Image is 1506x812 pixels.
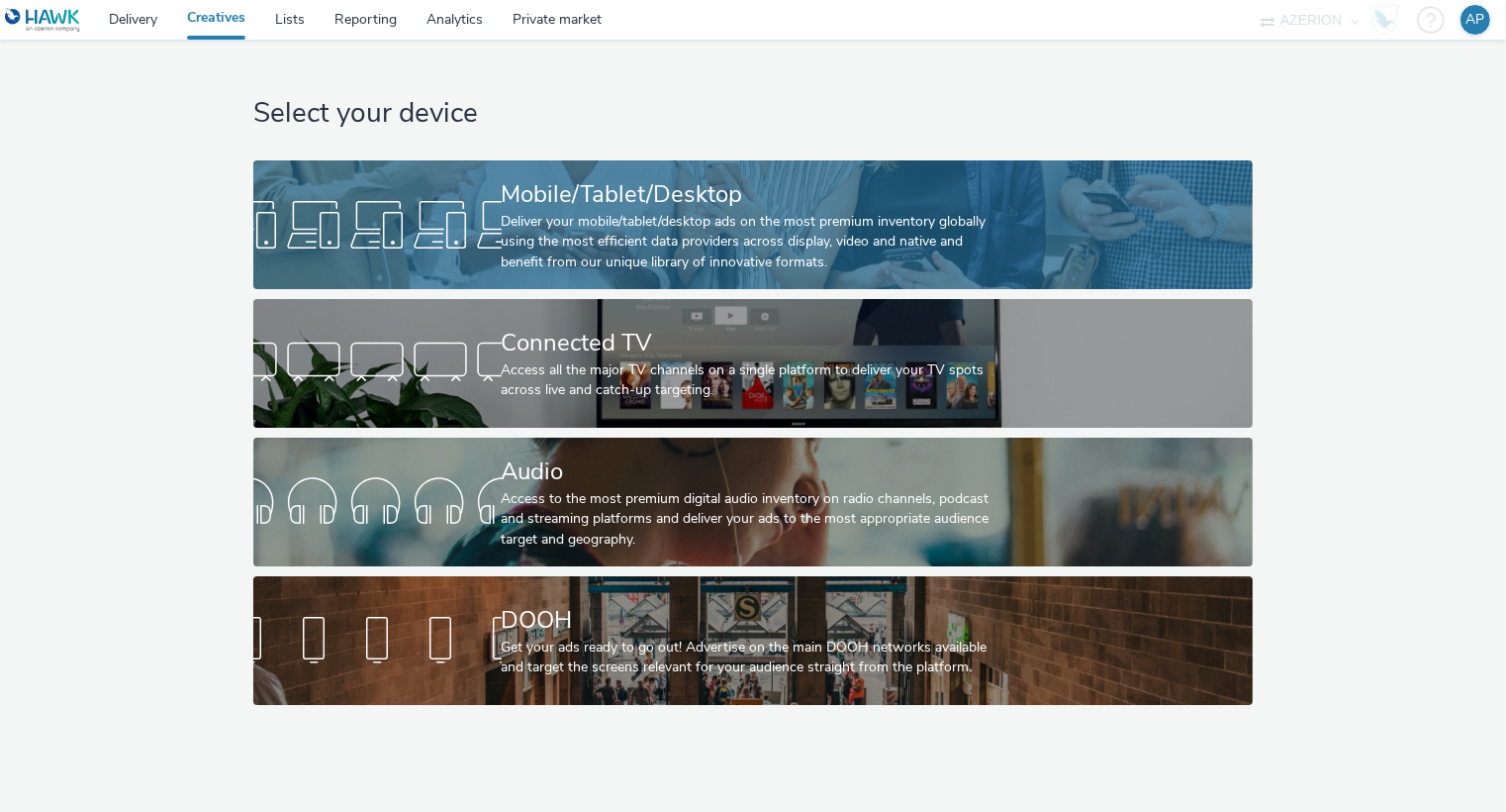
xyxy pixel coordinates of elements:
[253,160,1253,289] a: Mobile/Tablet/DesktopDeliver your mobile/tablet/desktop ads on the most premium inventory globall...
[5,8,81,33] img: undefined Logo
[253,438,1253,566] a: AudioAccess to the most premium digital audio inventory on radio channels, podcast and streaming ...
[1369,4,1399,36] img: Hawk Academy
[253,576,1253,705] a: DOOHGet your ads ready to go out! Advertise on the main DOOH networks available and target the sc...
[253,95,1253,133] h1: Select your device
[502,603,997,638] div: DOOH
[502,455,997,489] div: Audio
[502,360,997,401] div: Access all the major TV channels on a single platform to deliver your TV spots across live and ca...
[1466,5,1485,35] div: AP
[1369,4,1407,36] a: Hawk Academy
[502,638,997,678] div: Get your ads ready to go out! Advertise on the main DOOH networks available and target the screen...
[502,177,997,212] div: Mobile/Tablet/Desktop
[502,212,997,272] div: Deliver your mobile/tablet/desktop ads on the most premium inventory globally using the most effi...
[253,299,1253,428] a: Connected TVAccess all the major TV channels on a single platform to deliver your TV spots across...
[502,326,997,360] div: Connected TV
[502,489,997,550] div: Access to the most premium digital audio inventory on radio channels, podcast and streaming platf...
